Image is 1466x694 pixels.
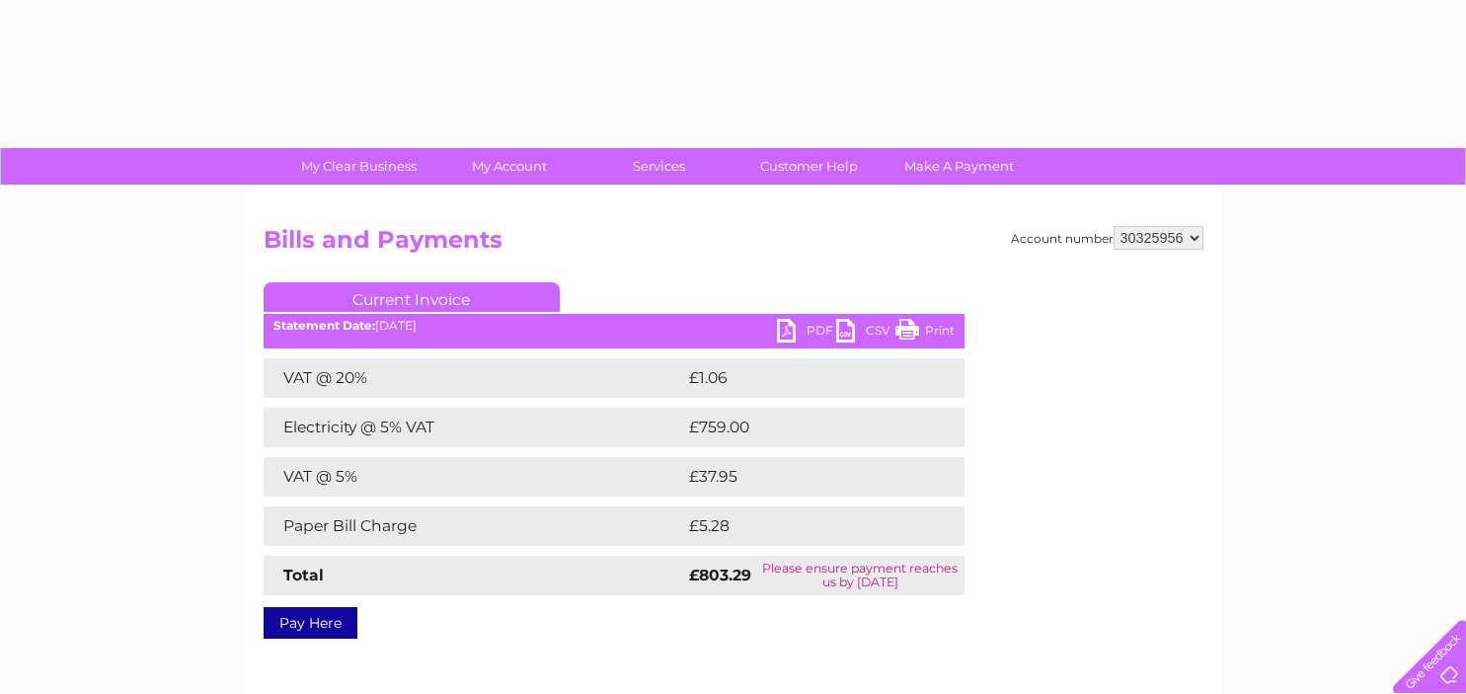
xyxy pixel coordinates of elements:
[277,148,440,185] a: My Clear Business
[283,566,324,584] strong: Total
[264,457,684,497] td: VAT @ 5%
[756,556,964,595] td: Please ensure payment reaches us by [DATE]
[689,566,751,584] strong: £803.29
[836,319,895,347] a: CSV
[684,506,918,546] td: £5.28
[264,408,684,447] td: Electricity @ 5% VAT
[427,148,590,185] a: My Account
[895,319,955,347] a: Print
[684,408,930,447] td: £759.00
[264,319,964,333] div: [DATE]
[728,148,890,185] a: Customer Help
[1011,226,1203,250] div: Account number
[264,282,560,312] a: Current Invoice
[684,358,917,398] td: £1.06
[264,226,1203,264] h2: Bills and Payments
[264,506,684,546] td: Paper Bill Charge
[578,148,740,185] a: Services
[777,319,836,347] a: PDF
[684,457,924,497] td: £37.95
[273,318,375,333] b: Statement Date:
[264,607,357,639] a: Pay Here
[264,358,684,398] td: VAT @ 20%
[878,148,1041,185] a: Make A Payment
